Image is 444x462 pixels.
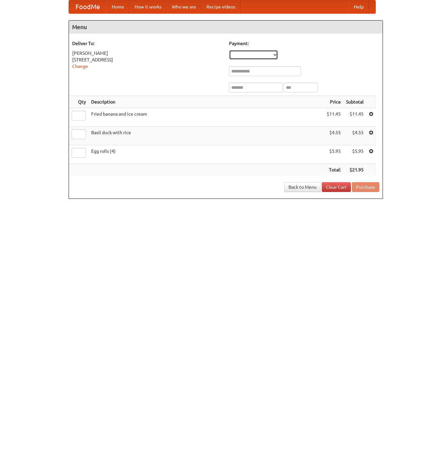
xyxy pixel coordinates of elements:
[72,56,222,63] div: [STREET_ADDRESS]
[129,0,167,13] a: How it works
[324,96,343,108] th: Price
[343,145,366,164] td: $5.95
[229,40,379,47] h5: Payment:
[167,0,201,13] a: Who we are
[201,0,240,13] a: Recipe videos
[324,164,343,176] th: Total:
[89,145,324,164] td: Egg rolls (4)
[72,40,222,47] h5: Deliver To:
[72,64,88,69] a: Change
[324,145,343,164] td: $5.95
[107,0,129,13] a: Home
[284,182,321,192] a: Back to Menu
[69,21,383,34] h4: Menu
[343,164,366,176] th: $21.95
[89,108,324,127] td: Fried banana and ice cream
[89,127,324,145] td: Basil duck with rice
[349,0,369,13] a: Help
[343,108,366,127] td: $11.45
[322,182,351,192] a: Clear Cart
[343,127,366,145] td: $4.55
[72,50,222,56] div: [PERSON_NAME]
[69,0,107,13] a: FoodMe
[89,96,324,108] th: Description
[324,127,343,145] td: $4.55
[343,96,366,108] th: Subtotal
[352,182,379,192] button: Purchase
[324,108,343,127] td: $11.45
[69,96,89,108] th: Qty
